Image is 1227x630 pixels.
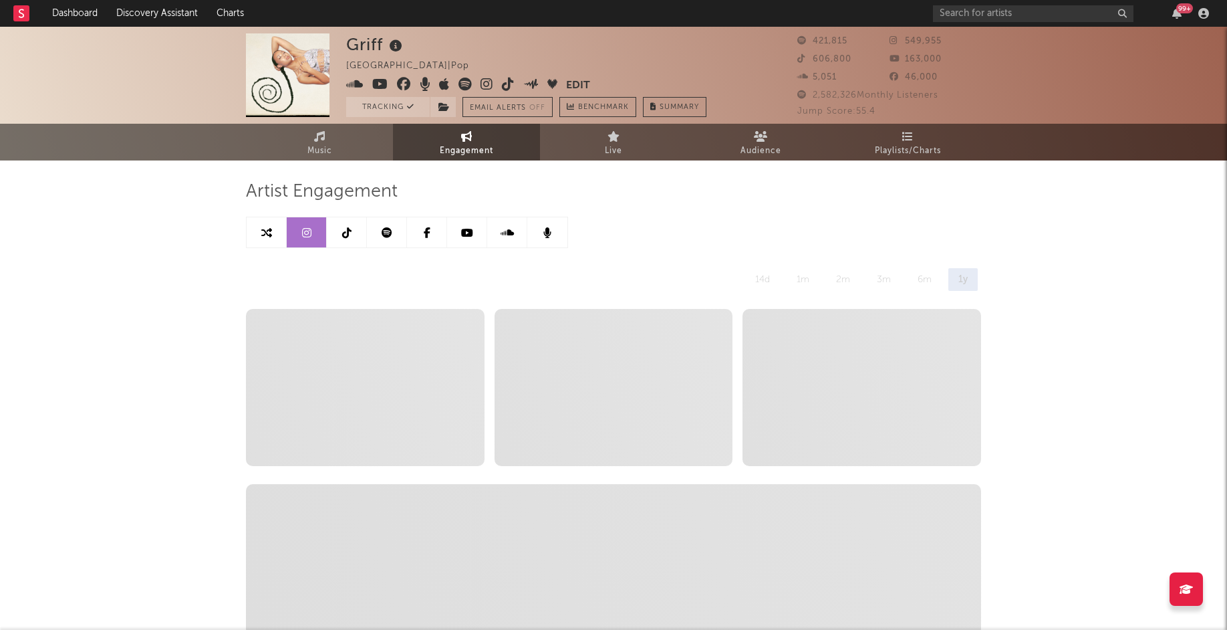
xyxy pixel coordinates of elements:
button: Tracking [346,97,430,117]
span: Artist Engagement [246,184,398,200]
span: Benchmark [578,100,629,116]
span: Audience [740,143,781,159]
a: Playlists/Charts [834,124,981,161]
div: 6m [908,268,942,291]
span: Engagement [440,143,493,159]
button: 99+ [1172,8,1182,19]
span: 46,000 [890,73,938,82]
input: Search for artists [933,5,1133,22]
div: 1m [787,268,819,291]
button: Email AlertsOff [462,97,553,117]
span: Live [605,143,622,159]
button: Summary [643,97,706,117]
span: 5,051 [797,73,837,82]
a: Benchmark [559,97,636,117]
div: 2m [826,268,860,291]
span: 421,815 [797,37,847,45]
span: Summary [660,104,699,111]
a: Engagement [393,124,540,161]
div: 99 + [1176,3,1193,13]
span: 2,582,326 Monthly Listeners [797,91,938,100]
a: Live [540,124,687,161]
span: 606,800 [797,55,851,64]
div: 3m [867,268,901,291]
button: Edit [566,78,590,94]
div: 14d [745,268,780,291]
span: Playlists/Charts [875,143,941,159]
span: Jump Score: 55.4 [797,107,875,116]
a: Audience [687,124,834,161]
div: Griff [346,33,406,56]
span: Music [307,143,332,159]
span: 549,955 [890,37,942,45]
a: Music [246,124,393,161]
em: Off [529,104,545,112]
div: 1y [948,268,978,291]
div: [GEOGRAPHIC_DATA] | Pop [346,58,485,74]
span: 163,000 [890,55,942,64]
